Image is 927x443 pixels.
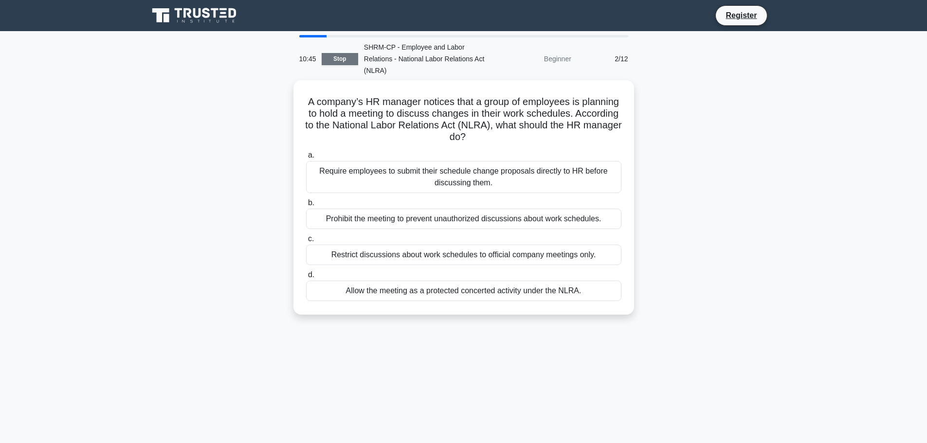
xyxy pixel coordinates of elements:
a: Stop [322,53,358,65]
div: 10:45 [293,49,322,69]
div: Allow the meeting as a protected concerted activity under the NLRA. [306,281,621,301]
span: b. [308,198,314,207]
div: Prohibit the meeting to prevent unauthorized discussions about work schedules. [306,209,621,229]
a: Register [720,9,763,21]
span: a. [308,151,314,159]
div: SHRM-CP - Employee and Labor Relations - National Labor Relations Act (NLRA) [358,37,492,80]
div: Beginner [492,49,577,69]
div: 2/12 [577,49,634,69]
h5: A company’s HR manager notices that a group of employees is planning to hold a meeting to discuss... [305,96,622,143]
div: Require employees to submit their schedule change proposals directly to HR before discussing them. [306,161,621,193]
span: c. [308,234,314,243]
div: Restrict discussions about work schedules to official company meetings only. [306,245,621,265]
span: d. [308,270,314,279]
